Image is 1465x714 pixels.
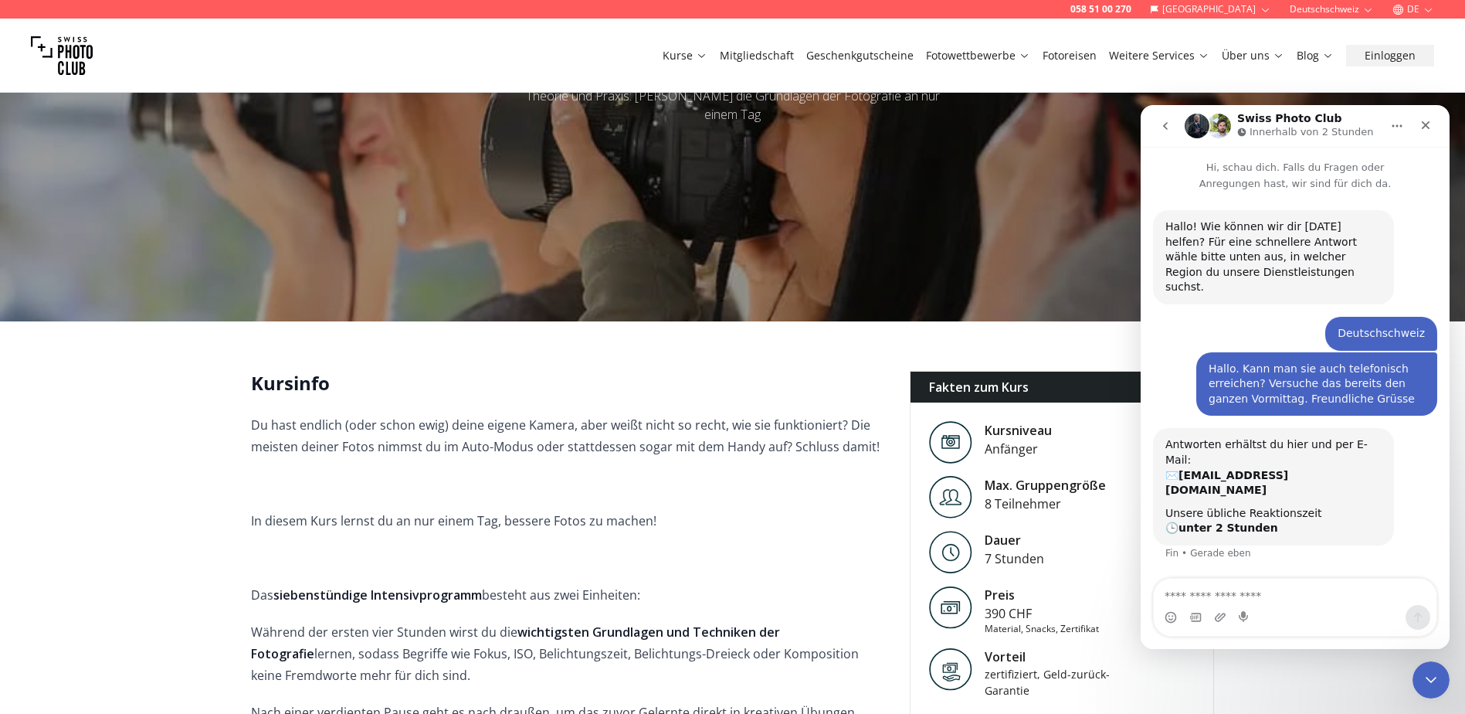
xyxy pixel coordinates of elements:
[1036,45,1103,66] button: Fotoreisen
[985,421,1052,440] div: Kursniveau
[985,648,1116,666] div: Vorteil
[985,604,1099,623] div: 390 CHF
[720,48,794,63] a: Mitgliedschaft
[926,48,1030,63] a: Fotowettbewerbe
[31,25,93,87] img: Swiss photo club
[1109,48,1209,63] a: Weitere Services
[251,371,885,396] h2: Kursinfo
[1141,105,1450,649] iframe: Intercom live chat
[985,586,1099,604] div: Preis
[985,531,1044,549] div: Dauer
[806,48,914,63] a: Geschenkgutscheine
[929,421,972,464] img: Level
[251,414,885,457] p: Du hast endlich (oder schon ewig) deine eigene Kamera, aber weißt nicht so recht, wie sie funktio...
[1070,3,1131,15] a: 058 51 00 270
[1290,45,1340,66] button: Blog
[1043,48,1097,63] a: Fotoreisen
[1346,45,1434,66] button: Einloggen
[663,48,707,63] a: Kurse
[929,476,972,518] img: Level
[1103,45,1216,66] button: Weitere Services
[1412,661,1450,699] iframe: Intercom live chat
[985,440,1052,458] div: Anfänger
[929,531,972,573] img: Level
[1222,48,1284,63] a: Über uns
[929,586,972,629] img: Preis
[985,623,1099,635] div: Material, Snacks, Zertifikat
[985,666,1116,699] div: zertifiziert, Geld-zurück-Garantie
[985,495,1106,513] div: 8 Teilnehmer
[251,510,885,532] p: In diesem Kurs lernst du an nur einem Tag, bessere Fotos zu machen!
[1216,45,1290,66] button: Über uns
[985,549,1044,568] div: 7 Stunden
[1297,48,1334,63] a: Blog
[656,45,714,66] button: Kurse
[929,648,972,691] img: Vorteil
[251,621,885,686] p: Während der ersten vier Stunden wirst du die lernen, sodass Begriffe wie Fokus, ISO, Belichtungsz...
[251,584,885,606] p: Das besteht aus zwei Einheiten:
[800,45,920,66] button: Geschenkgutscheine
[714,45,800,66] button: Mitgliedschaft
[273,586,482,603] strong: siebenstündige Intensivprogramm
[985,476,1106,495] div: Max. Gruppengröße
[920,45,1036,66] button: Fotowettbewerbe
[911,372,1214,403] div: Fakten zum Kurs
